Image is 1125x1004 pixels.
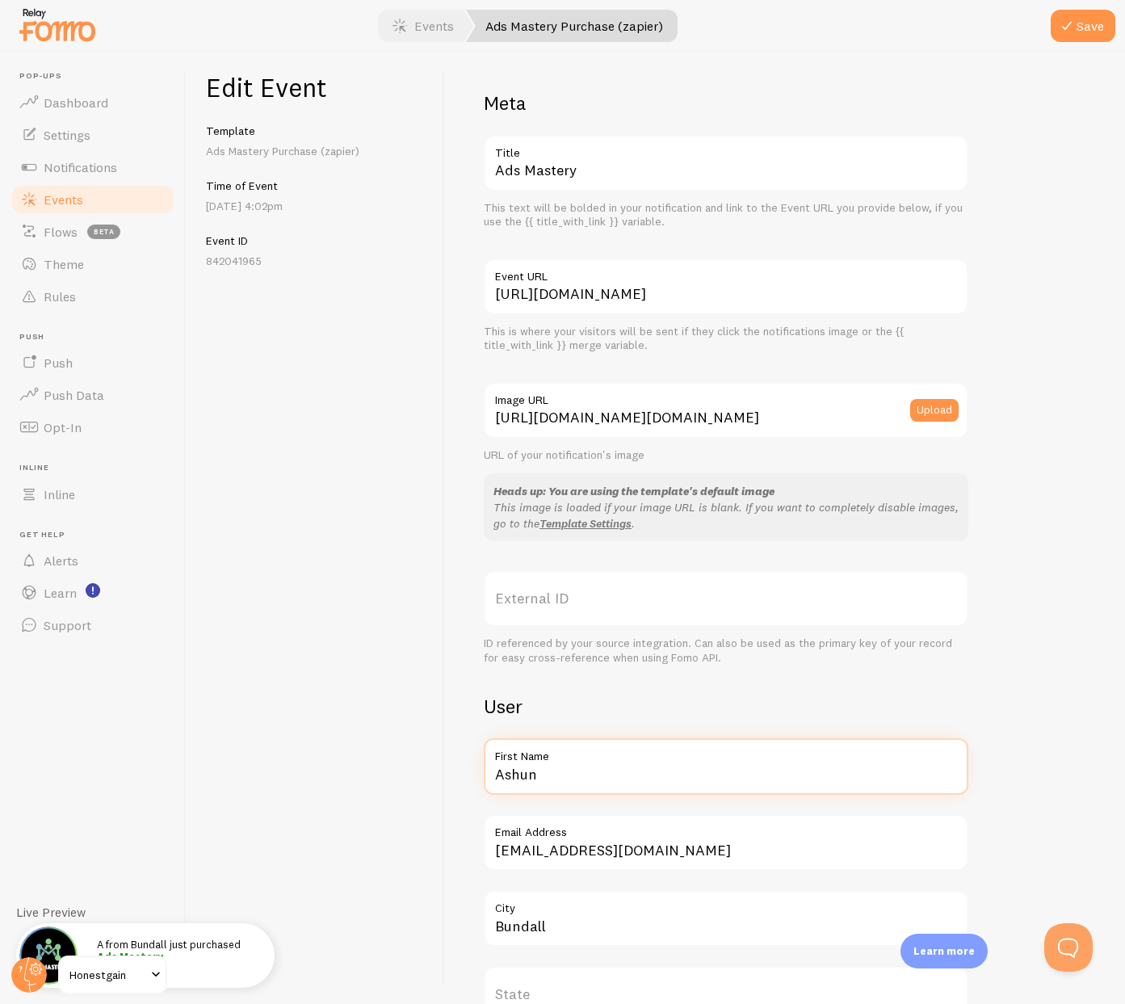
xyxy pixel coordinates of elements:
[19,530,176,540] span: Get Help
[44,224,78,240] span: Flows
[86,583,100,598] svg: <p>Watch New Feature Tutorials!</p>
[10,86,176,119] a: Dashboard
[484,90,968,116] h2: Meta
[19,332,176,342] span: Push
[44,387,104,403] span: Push Data
[206,179,425,193] h5: Time of Event
[69,965,146,985] span: Honestgain
[913,943,975,959] p: Learn more
[87,225,120,239] span: beta
[10,478,176,510] a: Inline
[10,544,176,577] a: Alerts
[484,448,968,463] div: URL of your notification's image
[493,483,959,499] div: Heads up: You are using the template's default image
[206,233,425,248] h5: Event ID
[10,609,176,641] a: Support
[44,419,82,435] span: Opt-In
[44,486,75,502] span: Inline
[484,814,968,842] label: Email Address
[10,248,176,280] a: Theme
[484,325,968,353] div: This is where your visitors will be sent if they click the notifications image or the {{ title_wi...
[484,694,968,719] h2: User
[910,399,959,422] button: Upload
[58,956,167,994] a: Honestgain
[44,355,73,371] span: Push
[10,151,176,183] a: Notifications
[10,347,176,379] a: Push
[44,191,83,208] span: Events
[44,617,91,633] span: Support
[19,463,176,473] span: Inline
[206,143,425,159] p: Ads Mastery Purchase (zapier)
[484,258,968,286] label: Event URL
[206,198,425,214] p: [DATE] 4:02pm
[900,934,988,968] div: Learn more
[206,124,425,138] h5: Template
[1044,923,1093,972] iframe: Help Scout Beacon - Open
[44,256,84,272] span: Theme
[484,738,968,766] label: First Name
[19,71,176,82] span: Pop-ups
[17,4,98,45] img: fomo-relay-logo-orange.svg
[484,570,968,627] label: External ID
[539,516,632,531] a: Template Settings
[10,183,176,216] a: Events
[206,253,425,269] p: 842041965
[10,119,176,151] a: Settings
[484,201,968,229] div: This text will be bolded in your notification and link to the Event URL you provide below, if you...
[10,577,176,609] a: Learn
[484,382,968,410] label: Image URL
[493,499,959,531] p: This image is loaded if your image URL is blank. If you want to completely disable images, go to ...
[44,95,108,111] span: Dashboard
[44,127,90,143] span: Settings
[44,288,76,305] span: Rules
[44,552,78,569] span: Alerts
[484,636,968,665] div: ID referenced by your source integration. Can also be used as the primary key of your record for ...
[484,890,968,918] label: City
[10,379,176,411] a: Push Data
[206,71,425,104] h1: Edit Event
[10,280,176,313] a: Rules
[484,135,968,162] label: Title
[44,159,117,175] span: Notifications
[44,585,77,601] span: Learn
[10,216,176,248] a: Flows beta
[10,411,176,443] a: Opt-In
